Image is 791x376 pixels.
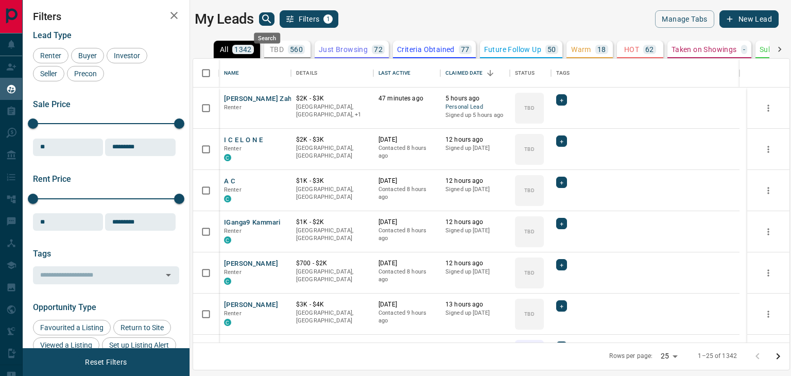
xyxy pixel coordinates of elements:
[33,30,72,40] span: Lead Type
[445,227,505,235] p: Signed up [DATE]
[445,218,505,227] p: 12 hours ago
[560,218,563,229] span: +
[571,46,591,53] p: Warm
[110,52,144,60] span: Investor
[224,218,281,228] button: IGanga9 Kammari
[556,135,567,147] div: +
[761,183,776,198] button: more
[379,135,435,144] p: [DATE]
[373,59,440,88] div: Last Active
[379,227,435,243] p: Contacted 8 hours ago
[379,341,435,350] p: 5 hours ago
[33,174,71,184] span: Rent Price
[75,52,100,60] span: Buyer
[445,135,505,144] p: 12 hours ago
[117,323,167,332] span: Return to Site
[224,269,242,276] span: Renter
[379,300,435,309] p: [DATE]
[379,185,435,201] p: Contacted 8 hours ago
[224,228,242,234] span: Renter
[296,227,368,243] p: [GEOGRAPHIC_DATA], [GEOGRAPHIC_DATA]
[102,337,176,353] div: Set up Listing Alert
[224,341,278,351] button: [PERSON_NAME]
[445,309,505,317] p: Signed up [DATE]
[547,46,556,53] p: 50
[515,59,535,88] div: Status
[78,353,133,371] button: Reset Filters
[296,218,368,227] p: $1K - $2K
[672,46,737,53] p: Taken on Showings
[510,59,551,88] div: Status
[761,100,776,116] button: more
[324,15,332,23] span: 1
[33,99,71,109] span: Sale Price
[743,46,745,53] p: -
[445,300,505,309] p: 13 hours ago
[254,33,280,44] div: Search
[296,185,368,201] p: [GEOGRAPHIC_DATA], [GEOGRAPHIC_DATA]
[37,341,96,349] span: Viewed a Listing
[224,319,231,326] div: condos.ca
[440,59,510,88] div: Claimed Date
[161,268,176,282] button: Open
[445,94,505,103] p: 5 hours ago
[296,103,368,119] p: Toronto
[761,306,776,322] button: more
[483,66,497,80] button: Sort
[224,154,231,161] div: condos.ca
[645,46,654,53] p: 62
[445,111,505,119] p: Signed up 5 hours ago
[296,309,368,325] p: [GEOGRAPHIC_DATA], [GEOGRAPHIC_DATA]
[220,46,228,53] p: All
[224,300,278,310] button: [PERSON_NAME]
[560,301,563,311] span: +
[234,46,252,53] p: 1342
[524,228,534,235] p: TBD
[556,59,570,88] div: Tags
[657,349,681,364] div: 25
[224,59,239,88] div: Name
[33,337,99,353] div: Viewed a Listing
[33,320,111,335] div: Favourited a Listing
[259,12,274,26] button: search button
[560,342,563,352] span: +
[224,177,235,186] button: A C
[224,259,278,269] button: [PERSON_NAME]
[33,249,51,259] span: Tags
[224,135,263,145] button: I C E L O N E
[290,46,303,53] p: 560
[445,341,505,350] p: 13 hours ago
[719,10,779,28] button: New Lead
[761,142,776,157] button: more
[296,59,317,88] div: Details
[560,177,563,187] span: +
[33,10,179,23] h2: Filters
[445,59,483,88] div: Claimed Date
[524,310,534,318] p: TBD
[71,48,104,63] div: Buyer
[556,300,567,312] div: +
[556,259,567,270] div: +
[524,186,534,194] p: TBD
[224,236,231,244] div: condos.ca
[445,144,505,152] p: Signed up [DATE]
[224,94,313,104] button: [PERSON_NAME] Zahorodnii
[768,346,788,367] button: Go to next page
[296,268,368,284] p: [GEOGRAPHIC_DATA], [GEOGRAPHIC_DATA]
[379,59,410,88] div: Last Active
[296,94,368,103] p: $2K - $3K
[698,352,737,361] p: 1–25 of 1342
[524,269,534,277] p: TBD
[219,59,291,88] div: Name
[319,46,368,53] p: Just Browsing
[445,103,505,112] span: Personal Lead
[556,94,567,106] div: +
[597,46,606,53] p: 18
[445,185,505,194] p: Signed up [DATE]
[556,341,567,353] div: +
[270,46,284,53] p: TBD
[556,218,567,229] div: +
[397,46,455,53] p: Criteria Obtained
[224,186,242,193] span: Renter
[524,145,534,153] p: TBD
